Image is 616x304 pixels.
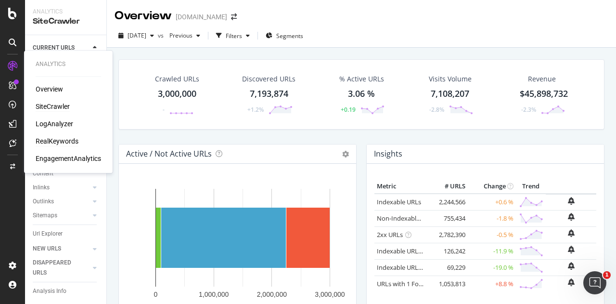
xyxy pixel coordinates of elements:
[33,197,54,207] div: Outlinks
[377,279,448,288] a: URLs with 1 Follow Inlink
[155,74,199,84] div: Crawled URLs
[516,179,546,194] th: Trend
[33,258,81,278] div: DISAPPEARED URLS
[128,31,146,40] span: 2025 Sep. 13th
[348,88,375,100] div: 3.06 %
[377,214,436,223] a: Non-Indexable URLs
[36,84,63,94] a: Overview
[429,243,468,259] td: 126,242
[33,229,100,239] a: Url Explorer
[276,32,303,40] span: Segments
[468,259,516,276] td: -19.0 %
[583,271,606,294] iframe: Intercom live chat
[568,213,575,221] div: bell-plus
[33,43,75,53] div: CURRENT URLS
[33,183,90,193] a: Inlinks
[33,169,100,179] a: Content
[429,179,468,194] th: # URLS
[176,12,227,22] div: [DOMAIN_NAME]
[315,291,345,298] text: 3,000,000
[33,286,100,296] a: Analysis Info
[166,31,192,40] span: Previous
[36,119,73,129] a: LogAnalyzer
[341,106,356,114] div: +0.19
[429,226,468,243] td: 2,782,390
[33,8,99,16] div: Analytics
[36,102,70,111] a: SiteCrawler
[154,291,158,298] text: 0
[158,31,166,40] span: vs
[212,28,254,43] button: Filters
[468,276,516,292] td: +8.8 %
[33,197,90,207] a: Outlinks
[468,194,516,211] td: +0.6 %
[528,74,556,84] span: Revenue
[126,147,212,160] h4: Active / Not Active URLs
[429,74,472,84] div: Visits Volume
[163,106,165,114] div: -
[262,28,307,43] button: Segments
[166,28,204,43] button: Previous
[33,244,90,254] a: NEW URLS
[33,258,90,278] a: DISAPPEARED URLS
[468,210,516,226] td: -1.8 %
[377,247,457,255] a: Indexable URLs with Bad H1
[374,179,429,194] th: Metric
[377,198,421,206] a: Indexable URLs
[377,230,403,239] a: 2xx URLs
[568,229,575,237] div: bell-plus
[115,8,172,24] div: Overview
[429,259,468,276] td: 69,229
[36,60,101,68] div: Analytics
[33,183,50,193] div: Inlinks
[158,88,196,100] div: 3,000,000
[374,147,402,160] h4: Insights
[226,32,242,40] div: Filters
[33,211,57,221] div: Sitemaps
[429,276,468,292] td: 1,053,813
[33,244,61,254] div: NEW URLS
[339,74,384,84] div: % Active URLs
[33,211,90,221] a: Sitemaps
[33,286,66,296] div: Analysis Info
[36,136,78,146] a: RealKeywords
[342,151,349,158] i: Options
[468,226,516,243] td: -0.5 %
[520,88,568,99] span: $45,898,732
[115,28,158,43] button: [DATE]
[521,106,536,114] div: -2.3%
[257,291,287,298] text: 2,000,000
[568,278,575,286] div: bell-plus
[242,74,295,84] div: Discovered URLs
[429,210,468,226] td: 755,434
[33,43,90,53] a: CURRENT URLS
[33,169,53,179] div: Content
[33,16,99,27] div: SiteCrawler
[247,106,264,114] div: +1.2%
[568,246,575,253] div: bell-plus
[377,263,482,272] a: Indexable URLs with Bad Description
[431,88,469,100] div: 7,108,207
[33,229,63,239] div: Url Explorer
[199,291,229,298] text: 1,000,000
[250,88,288,100] div: 7,193,874
[468,179,516,194] th: Change
[468,243,516,259] td: -11.9 %
[568,197,575,205] div: bell-plus
[603,271,611,279] span: 1
[429,106,444,114] div: -2.8%
[231,13,237,20] div: arrow-right-arrow-left
[568,262,575,270] div: bell-plus
[36,154,101,163] a: EngagementAnalytics
[429,194,468,211] td: 2,244,566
